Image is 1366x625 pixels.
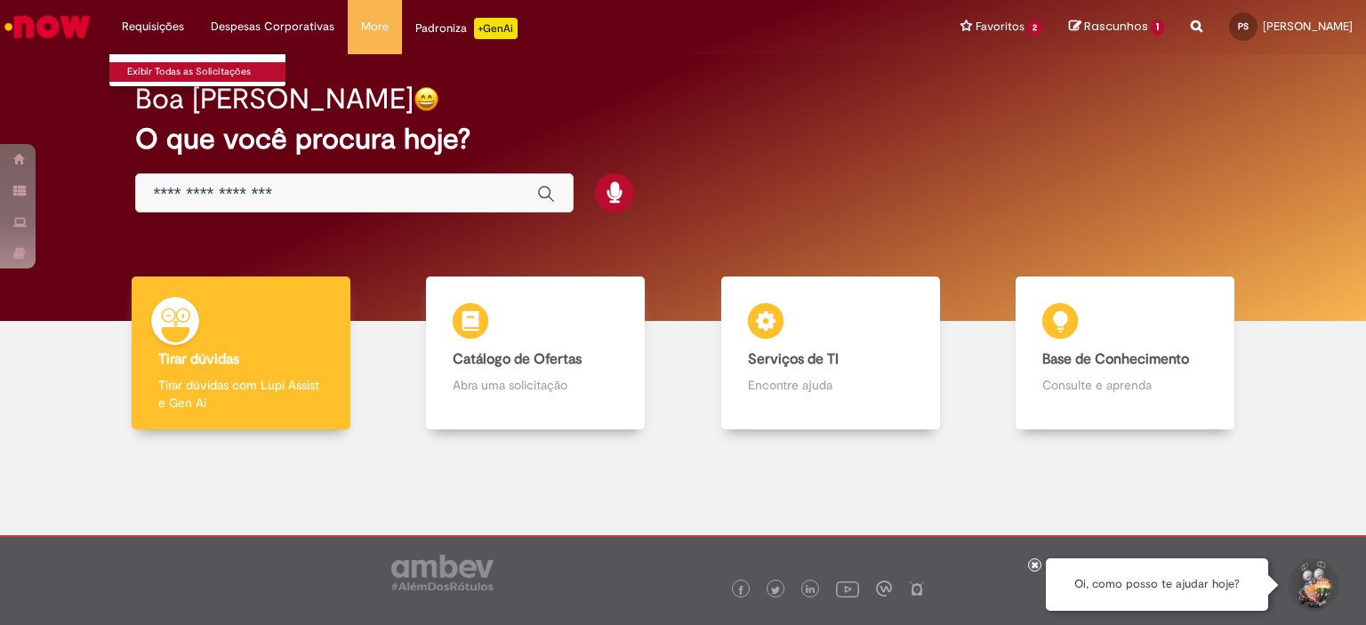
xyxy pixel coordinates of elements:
span: More [361,18,389,36]
img: happy-face.png [414,86,439,112]
img: ServiceNow [2,9,93,44]
img: logo_footer_ambev_rotulo_gray.png [391,555,494,590]
span: 1 [1151,20,1164,36]
img: logo_footer_twitter.png [771,586,780,595]
span: PS [1238,20,1249,32]
ul: Requisições [108,53,286,87]
span: Requisições [122,18,184,36]
a: Base de Conhecimento Consulte e aprenda [978,276,1274,430]
img: logo_footer_naosei.png [909,581,925,597]
span: [PERSON_NAME] [1263,19,1353,34]
img: logo_footer_linkedin.png [806,585,815,596]
h2: O que você procura hoje? [135,124,1232,155]
p: Encontre ajuda [748,376,913,394]
b: Tirar dúvidas [158,350,239,368]
h2: Boa [PERSON_NAME] [135,84,414,115]
span: 2 [1028,20,1043,36]
span: Rascunhos [1084,18,1148,35]
img: logo_footer_workplace.png [876,581,892,597]
p: Abra uma solicitação [453,376,618,394]
button: Iniciar Conversa de Suporte [1286,558,1339,612]
a: Catálogo de Ofertas Abra uma solicitação [389,276,684,430]
div: Oi, como posso te ajudar hoje? [1046,558,1268,611]
b: Serviços de TI [748,350,839,368]
span: Favoritos [976,18,1024,36]
p: +GenAi [474,18,518,39]
img: logo_footer_facebook.png [736,586,745,595]
b: Catálogo de Ofertas [453,350,582,368]
a: Rascunhos [1069,19,1164,36]
p: Tirar dúvidas com Lupi Assist e Gen Ai [158,376,324,412]
a: Tirar dúvidas Tirar dúvidas com Lupi Assist e Gen Ai [93,276,389,430]
a: Exibir Todas as Solicitações [109,62,305,82]
span: Despesas Corporativas [211,18,334,36]
a: Serviços de TI Encontre ajuda [683,276,978,430]
b: Base de Conhecimento [1042,350,1189,368]
div: Padroniza [415,18,518,39]
p: Consulte e aprenda [1042,376,1208,394]
img: logo_footer_youtube.png [836,577,859,600]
